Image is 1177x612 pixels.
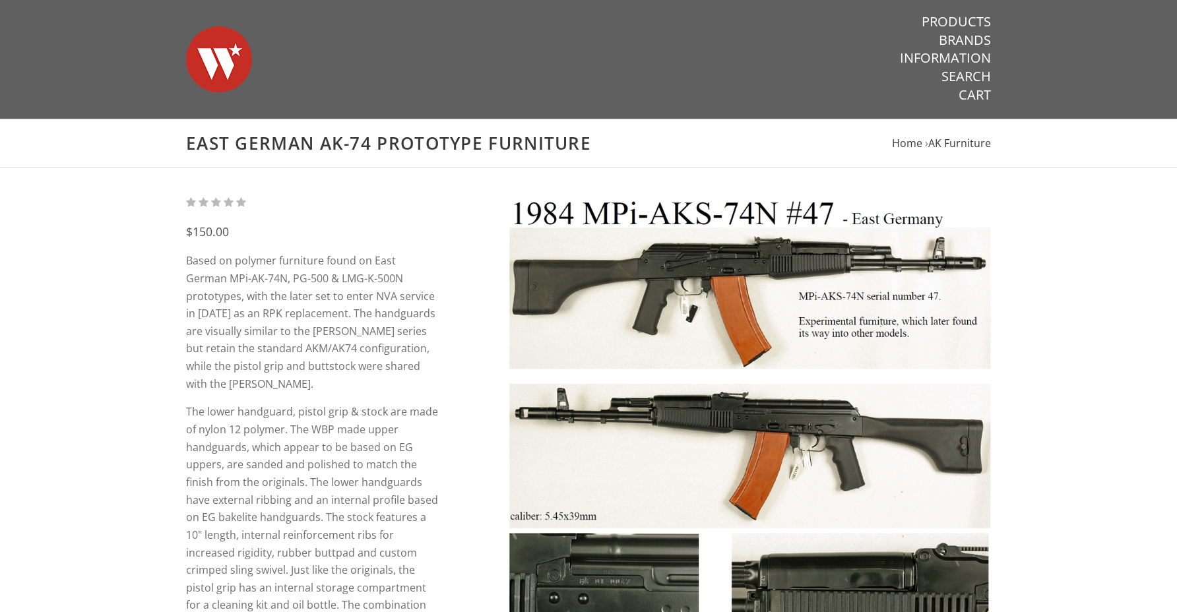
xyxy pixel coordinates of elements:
a: Information [900,49,991,67]
a: AK Furniture [928,136,991,150]
a: Home [892,136,922,150]
a: Search [941,68,991,85]
img: Warsaw Wood Co. [186,13,252,106]
a: Products [922,13,991,30]
h1: East German AK-74 Prototype Furniture [186,133,991,154]
span: $150.00 [186,224,229,239]
li: › [925,135,991,152]
p: Based on polymer furniture found on East German MPi-AK-74N, PG-500 & LMG-K-500N prototypes, with ... [186,252,439,392]
a: Brands [939,32,991,49]
a: Cart [959,86,991,104]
